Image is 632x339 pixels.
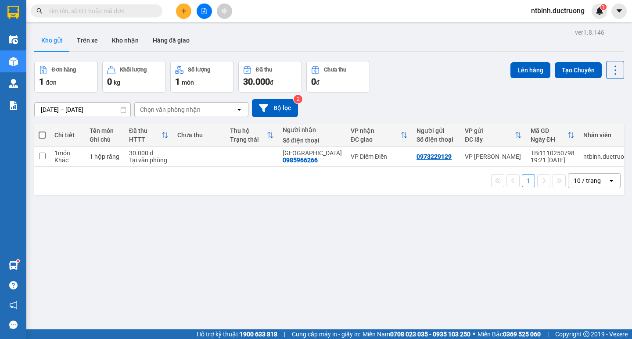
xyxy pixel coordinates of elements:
svg: open [608,177,615,184]
img: icon-new-feature [596,7,603,15]
th: Toggle SortBy [125,124,173,147]
span: 1 [175,76,180,87]
div: 0985966266 [283,157,318,164]
sup: 1 [17,260,19,262]
div: 19:21 [DATE] [531,157,575,164]
button: Trên xe [70,30,105,51]
div: 1 món [54,150,81,157]
img: warehouse-icon [9,35,18,44]
th: Toggle SortBy [226,124,278,147]
img: warehouse-icon [9,79,18,88]
span: message [9,321,18,329]
span: notification [9,301,18,309]
button: aim [217,4,232,19]
span: copyright [583,331,589,337]
div: HTTT [129,136,162,143]
span: kg [114,79,120,86]
span: Miền Nam [363,329,470,339]
button: Khối lượng0kg [102,61,166,93]
span: ntbinh.ductruong [524,5,592,16]
strong: 1900 633 818 [240,331,277,338]
button: Chưa thu0đ [306,61,370,93]
div: ver 1.8.146 [575,28,604,37]
span: plus [181,8,187,14]
button: Số lượng1món [170,61,234,93]
input: Tìm tên, số ĐT hoặc mã đơn [48,6,152,16]
div: Khối lượng [120,67,147,73]
div: Đã thu [129,127,162,134]
div: Trạng thái [230,136,267,143]
span: | [284,329,285,339]
button: file-add [197,4,212,19]
div: ntbinh.ductruong [583,153,631,160]
div: Chọn văn phòng nhận [140,105,201,114]
div: 0973229129 [417,153,452,160]
div: Chi tiết [54,132,81,139]
span: file-add [201,8,207,14]
th: Toggle SortBy [346,124,412,147]
sup: 2 [294,95,302,103]
span: 1 [39,76,44,87]
span: | [547,329,549,339]
div: Đơn hàng [52,67,76,73]
button: Đã thu30.000đ [238,61,302,93]
div: Số điện thoại [417,136,456,143]
span: đ [270,79,273,86]
span: caret-down [615,7,623,15]
span: 0 [311,76,316,87]
button: Hàng đã giao [146,30,197,51]
div: VP [PERSON_NAME] [465,153,522,160]
div: Tại văn phòng [129,157,169,164]
div: Người nhận [283,126,342,133]
button: 1 [522,174,535,187]
button: Tạo Chuyến [555,62,602,78]
div: ĐC lấy [465,136,515,143]
strong: 0708 023 035 - 0935 103 250 [390,331,470,338]
div: VP nhận [351,127,401,134]
button: plus [176,4,191,19]
button: caret-down [611,4,627,19]
img: warehouse-icon [9,261,18,270]
div: Khác [54,157,81,164]
div: Chưa thu [177,132,221,139]
strong: 0369 525 060 [503,331,541,338]
div: Ghi chú [90,136,120,143]
button: Đơn hàng1đơn [34,61,98,93]
span: question-circle [9,281,18,289]
button: Bộ lọc [252,99,298,117]
button: Kho gửi [34,30,70,51]
span: đơn [46,79,57,86]
div: Chưa thu [324,67,346,73]
div: Mã GD [531,127,567,134]
div: Đã thu [256,67,272,73]
div: hà giang [283,150,342,157]
div: Số điện thoại [283,137,342,144]
span: aim [221,8,227,14]
button: Lên hàng [510,62,550,78]
span: 30.000 [243,76,270,87]
span: Cung cấp máy in - giấy in: [292,329,360,339]
img: solution-icon [9,101,18,110]
span: search [36,8,43,14]
span: 0 [107,76,112,87]
span: Hỗ trợ kỹ thuật: [197,329,277,339]
div: Nhân viên [583,132,631,139]
img: logo-vxr [7,6,19,19]
span: ⚪️ [473,332,475,336]
div: VP Diêm Điền [351,153,408,160]
div: 30.000 đ [129,150,169,157]
svg: open [236,106,243,113]
div: 10 / trang [574,176,601,185]
th: Toggle SortBy [460,124,526,147]
div: VP gửi [465,127,515,134]
div: ĐC giao [351,136,401,143]
span: đ [316,79,320,86]
div: TBi1110250798 [531,150,575,157]
div: Số lượng [188,67,210,73]
span: món [182,79,194,86]
sup: 1 [600,4,607,10]
div: Ngày ĐH [531,136,567,143]
div: Người gửi [417,127,456,134]
img: warehouse-icon [9,57,18,66]
th: Toggle SortBy [526,124,579,147]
